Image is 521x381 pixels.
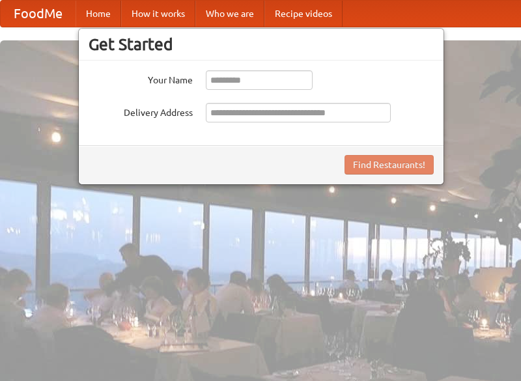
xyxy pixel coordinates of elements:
a: FoodMe [1,1,76,27]
a: Recipe videos [264,1,343,27]
a: Who we are [195,1,264,27]
a: Home [76,1,121,27]
label: Your Name [89,70,193,87]
button: Find Restaurants! [345,155,434,175]
label: Delivery Address [89,103,193,119]
a: How it works [121,1,195,27]
h3: Get Started [89,35,434,54]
